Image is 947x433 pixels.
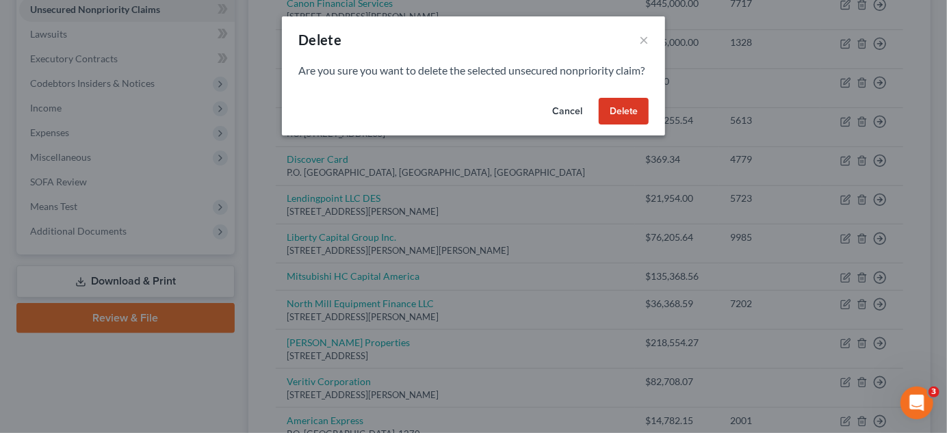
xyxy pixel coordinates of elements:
button: Delete [599,98,649,125]
iframe: Intercom live chat [900,386,933,419]
p: Are you sure you want to delete the selected unsecured nonpriority claim? [298,63,649,79]
button: Cancel [541,98,593,125]
button: × [639,31,649,48]
div: Delete [298,30,341,49]
span: 3 [929,386,939,397]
